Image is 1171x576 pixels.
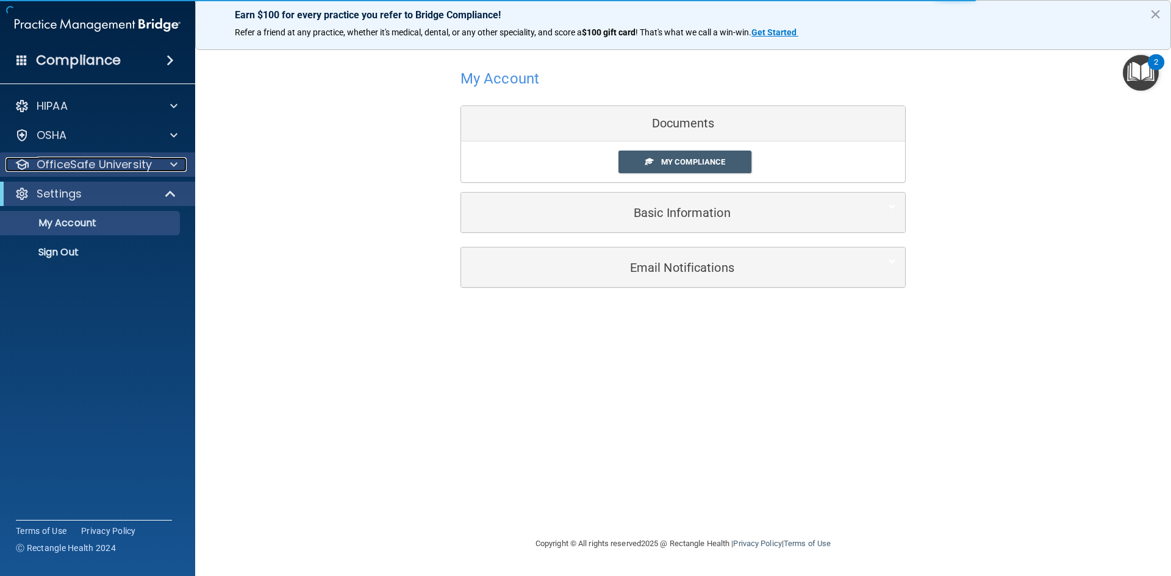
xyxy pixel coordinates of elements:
button: Open Resource Center, 2 new notifications [1123,55,1159,91]
a: Privacy Policy [81,525,136,537]
p: OSHA [37,128,67,143]
div: Copyright © All rights reserved 2025 @ Rectangle Health | | [460,524,906,563]
p: Sign Out [8,246,174,258]
h5: Basic Information [470,206,859,219]
img: PMB logo [15,13,181,37]
p: HIPAA [37,99,68,113]
div: Documents [461,106,905,141]
p: Settings [37,187,82,201]
span: My Compliance [661,157,725,166]
a: Basic Information [470,199,896,226]
a: Get Started [751,27,798,37]
h4: My Account [460,71,539,87]
a: OfficeSafe University [15,157,177,172]
strong: $100 gift card [582,27,636,37]
a: Terms of Use [784,539,831,548]
span: ! That's what we call a win-win. [636,27,751,37]
a: OSHA [15,128,177,143]
h5: Email Notifications [470,261,859,274]
p: OfficeSafe University [37,157,152,172]
a: Email Notifications [470,254,896,281]
p: My Account [8,217,174,229]
p: Earn $100 for every practice you refer to Bridge Compliance! [235,9,804,21]
a: Terms of Use [16,525,66,537]
span: Refer a friend at any practice, whether it's medical, dental, or any other speciality, and score a [235,27,582,37]
div: 2 [1154,62,1158,78]
h4: Compliance [36,52,121,69]
strong: Get Started [751,27,797,37]
a: HIPAA [15,99,177,113]
a: Privacy Policy [733,539,781,548]
button: Close [1150,4,1161,24]
span: Ⓒ Rectangle Health 2024 [16,542,116,554]
a: Settings [15,187,177,201]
